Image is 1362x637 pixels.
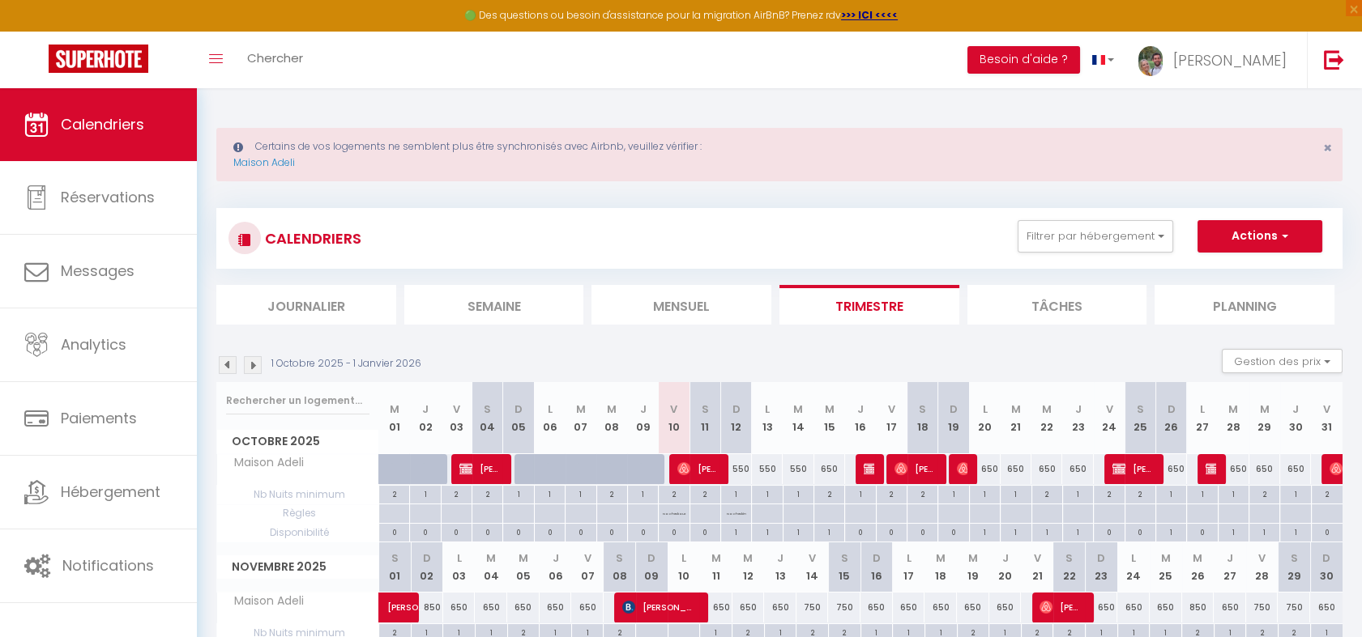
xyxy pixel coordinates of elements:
div: 2 [1094,486,1124,501]
th: 19 [957,542,989,592]
div: 650 [1117,592,1150,622]
th: 15 [828,542,860,592]
div: 1 [1001,486,1031,501]
div: 2 [1312,486,1343,501]
li: Tâches [967,285,1147,325]
abbr: L [457,550,462,566]
div: 1 [1063,524,1093,539]
div: 2 [597,486,627,501]
th: 21 [1021,542,1053,592]
abbr: M [936,550,946,566]
th: 24 [1117,542,1150,592]
div: 550 [752,454,783,484]
abbr: D [1322,550,1330,566]
th: 17 [876,382,907,454]
span: [PERSON_NAME] [1040,592,1081,622]
abbr: V [888,401,895,417]
span: Analytics [61,334,126,355]
abbr: D [1168,401,1176,417]
abbr: V [1258,550,1266,566]
p: No Checkout [663,504,685,520]
abbr: M [825,401,835,417]
div: 2 [472,486,502,501]
button: Filtrer par hébergement [1018,220,1173,253]
div: 1 [1219,486,1249,501]
input: Rechercher un logement... [226,386,369,415]
div: 750 [828,592,860,622]
button: Gestion des prix [1222,349,1343,373]
span: [PERSON_NAME] [622,592,694,622]
div: 0 [1187,524,1217,539]
div: 650 [924,592,957,622]
th: 09 [636,542,668,592]
th: 26 [1182,542,1215,592]
th: 23 [1062,382,1093,454]
abbr: M [576,401,586,417]
th: 12 [720,382,751,454]
th: 20 [969,382,1000,454]
abbr: M [968,550,978,566]
div: 650 [1155,454,1186,484]
th: 03 [443,542,476,592]
abbr: M [1260,401,1270,417]
div: 2 [659,486,689,501]
div: 1 [1249,524,1279,539]
a: >>> ICI <<<< [841,8,898,22]
abbr: S [1291,550,1298,566]
abbr: L [547,401,552,417]
div: 0 [410,524,440,539]
div: 0 [472,524,502,539]
th: 14 [783,382,813,454]
div: 650 [860,592,893,622]
div: 1 [1280,486,1310,501]
abbr: S [702,401,709,417]
abbr: D [732,401,741,417]
div: 1 [1156,486,1186,501]
th: 28 [1218,382,1249,454]
div: 0 [690,524,720,539]
span: Chercher [247,49,303,66]
div: 2 [1032,486,1062,501]
abbr: S [391,550,399,566]
span: × [1323,138,1332,158]
span: Maison Adeli [220,592,308,610]
abbr: M [519,550,528,566]
div: 0 [379,524,409,539]
th: 10 [668,542,700,592]
th: 30 [1280,382,1311,454]
li: Planning [1155,285,1334,325]
abbr: M [711,550,721,566]
abbr: V [1105,401,1112,417]
th: 15 [814,382,845,454]
div: 650 [1086,592,1118,622]
div: 750 [796,592,829,622]
th: 26 [1155,382,1186,454]
div: 650 [969,454,1000,484]
div: 0 [907,524,937,539]
div: 1 [752,486,782,501]
abbr: L [765,401,770,417]
abbr: M [1161,550,1171,566]
a: [PERSON_NAME] [379,592,412,623]
th: 28 [1246,542,1279,592]
span: [PERSON_NAME] AMS NORMANDIE PICARDIE [1206,453,1216,484]
button: Besoin d'aide ? [967,46,1080,74]
th: 18 [907,382,938,454]
abbr: J [422,401,429,417]
th: 16 [845,382,876,454]
abbr: M [390,401,399,417]
span: [PERSON_NAME] [894,453,936,484]
div: 650 [571,592,604,622]
abbr: S [484,401,491,417]
div: 1 [1001,524,1031,539]
div: 1 [752,524,782,539]
div: 1 [721,486,751,501]
abbr: J [777,550,783,566]
div: 1 [1063,486,1093,501]
div: 650 [1150,592,1182,622]
li: Semaine [404,285,584,325]
abbr: D [514,401,523,417]
th: 24 [1094,382,1125,454]
div: 650 [1249,454,1280,484]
